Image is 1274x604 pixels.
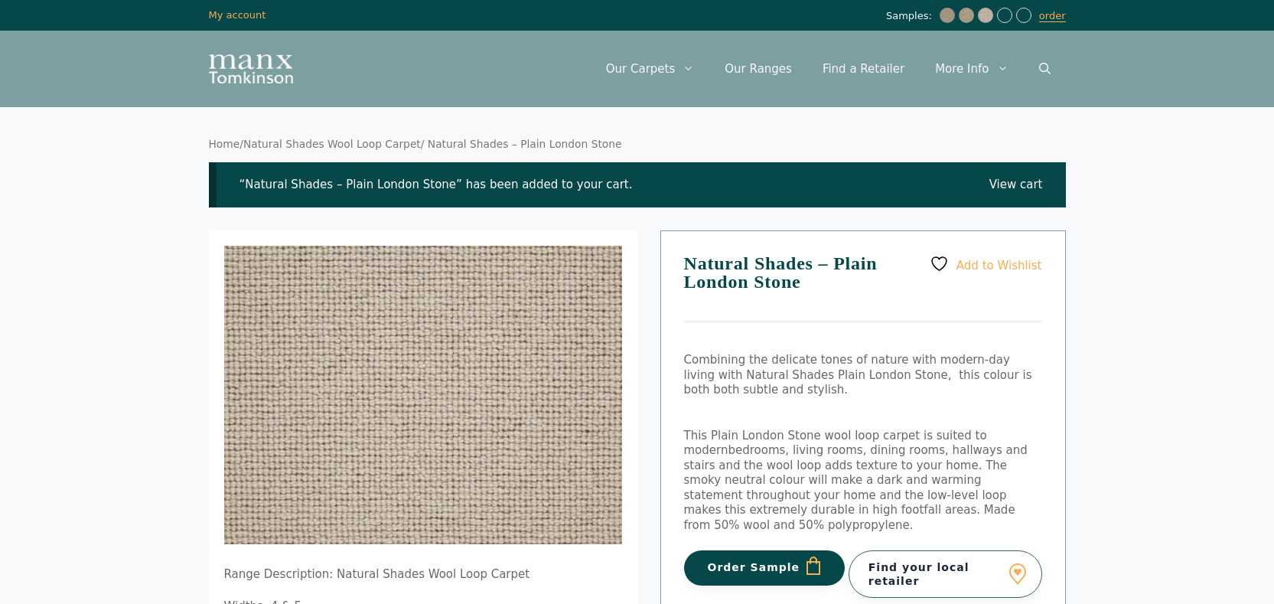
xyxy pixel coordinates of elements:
[956,259,1042,273] span: Add to Wishlist
[243,138,421,150] a: Natural Shades Wool Loop Carpet
[849,550,1042,598] a: Find your local retailer
[684,429,987,458] span: This Plain London Stone wool loop carpet is suited to modern
[684,254,1042,322] h1: Natural Shades – Plain London Stone
[209,138,1066,152] nav: Breadcrumb
[978,8,993,23] img: Plain London Stone
[591,46,710,92] a: Our Carpets
[591,46,1066,92] nav: Primary
[940,8,955,23] img: Designer Berber - Level Linen
[209,138,240,150] a: Home
[684,353,1032,397] span: Combining the delicate tones of nature with modern-day living with Natural Shades Plain London St...
[989,178,1043,193] a: View cart
[709,46,807,92] a: Our Ranges
[684,443,1028,532] span: bedrooms, living rooms, dining rooms, hallways and stairs and the wool loop adds texture to your ...
[920,46,1023,92] a: More Info
[684,550,846,586] button: Order Sample
[224,567,622,583] p: Range Description: Natural Shades Wool Loop Carpet
[209,9,266,21] a: My account
[209,162,1066,208] div: “Natural Shades – Plain London Stone” has been added to your cart.
[1024,46,1066,92] a: Open Search Bar
[807,46,920,92] a: Find a Retailer
[886,10,936,23] span: Samples:
[930,254,1041,273] a: Add to Wishlist
[959,8,974,23] img: Cadiz-Sycamore
[209,54,293,83] img: Manx Tomkinson
[1039,10,1066,22] a: order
